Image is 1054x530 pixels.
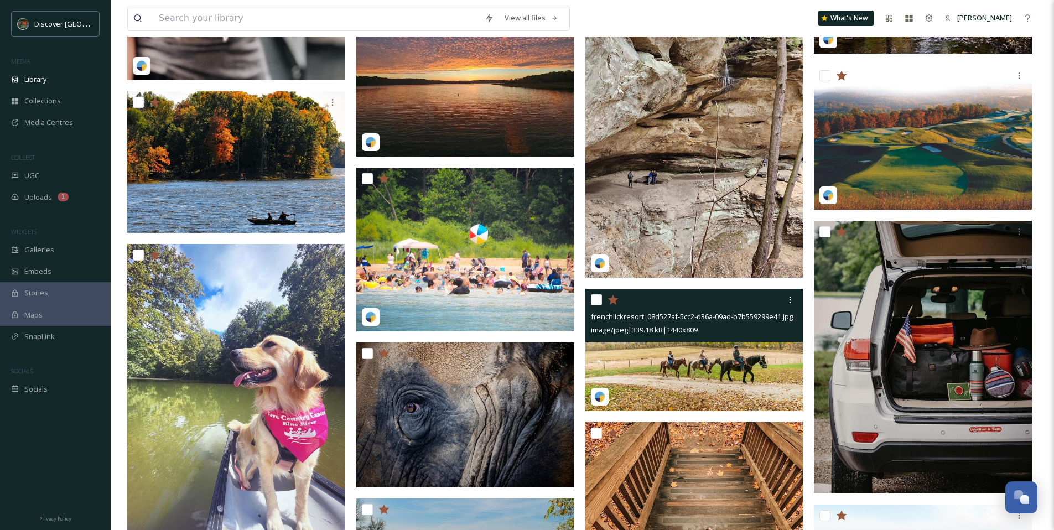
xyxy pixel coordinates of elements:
[39,515,71,522] span: Privacy Policy
[499,7,564,29] a: View all files
[356,168,574,331] img: jmremi_('18052643089342065',).jpg
[58,193,69,201] div: 1
[11,367,33,375] span: SOCIALS
[127,91,345,233] img: 8e1704ac-dade-ddd3-e551-57e6235ad1b3.jpg
[814,221,1032,493] img: American Mercantile car photo.jpg
[24,192,52,202] span: Uploads
[814,65,1032,210] img: visitindiana_17880656774388904.jpg
[365,311,376,323] img: snapsea-logo.png
[24,245,54,255] span: Galleries
[24,310,43,320] span: Maps
[18,18,29,29] img: SIN-logo.svg
[24,331,55,342] span: SnapLink
[24,117,73,128] span: Media Centres
[11,57,30,65] span: MEDIA
[591,325,698,335] span: image/jpeg | 339.18 kB | 1440 x 809
[24,288,48,298] span: Stories
[39,511,71,524] a: Privacy Policy
[823,190,834,201] img: snapsea-logo.png
[356,342,574,488] img: Hogan Discover Day 5-257 copy.jpg
[24,96,61,106] span: Collections
[823,34,834,45] img: snapsea-logo.png
[585,6,803,278] img: tristate_in_oh_ky_hiking_event_f683de0b-7674-913f-1cbb-f20a9badedde.jpg
[34,18,173,29] span: Discover [GEOGRAPHIC_DATA][US_STATE]
[939,7,1017,29] a: [PERSON_NAME]
[1005,481,1037,513] button: Open Chat
[11,153,35,162] span: COLLECT
[594,258,605,269] img: snapsea-logo.png
[818,11,874,26] a: What's New
[365,137,376,148] img: snapsea-logo.png
[594,391,605,402] img: snapsea-logo.png
[136,60,147,71] img: snapsea-logo.png
[591,311,793,321] span: frenchlickresort_08d527af-5cc2-d36a-09ad-b7b559299e41.jpg
[24,170,39,181] span: UGC
[11,227,37,236] span: WIDGETS
[957,13,1012,23] span: [PERSON_NAME]
[585,289,803,411] img: frenchlickresort_08d527af-5cc2-d36a-09ad-b7b559299e41.jpg
[24,266,51,277] span: Embeds
[24,384,48,394] span: Socials
[153,6,479,30] input: Search your library
[24,74,46,85] span: Library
